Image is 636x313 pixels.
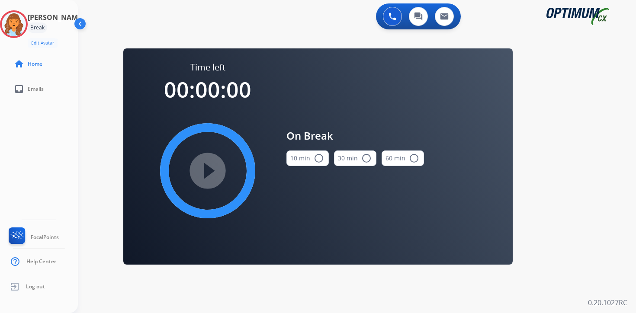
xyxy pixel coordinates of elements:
[28,61,42,67] span: Home
[164,75,251,104] span: 00:00:00
[382,150,424,166] button: 60 min
[26,283,45,290] span: Log out
[26,258,56,265] span: Help Center
[2,12,26,36] img: avatar
[7,227,59,247] a: FocalPoints
[28,12,84,22] h3: [PERSON_NAME]
[286,150,329,166] button: 10 min
[409,153,419,163] mat-icon: radio_button_unchecked
[361,153,372,163] mat-icon: radio_button_unchecked
[334,150,376,166] button: 30 min
[14,84,24,94] mat-icon: inbox
[31,234,59,241] span: FocalPoints
[28,22,47,33] div: Break
[14,59,24,69] mat-icon: home
[190,61,225,73] span: Time left
[28,38,58,48] button: Edit Avatar
[28,86,44,93] span: Emails
[314,153,324,163] mat-icon: radio_button_unchecked
[588,297,627,308] p: 0.20.1027RC
[286,128,424,144] span: On Break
